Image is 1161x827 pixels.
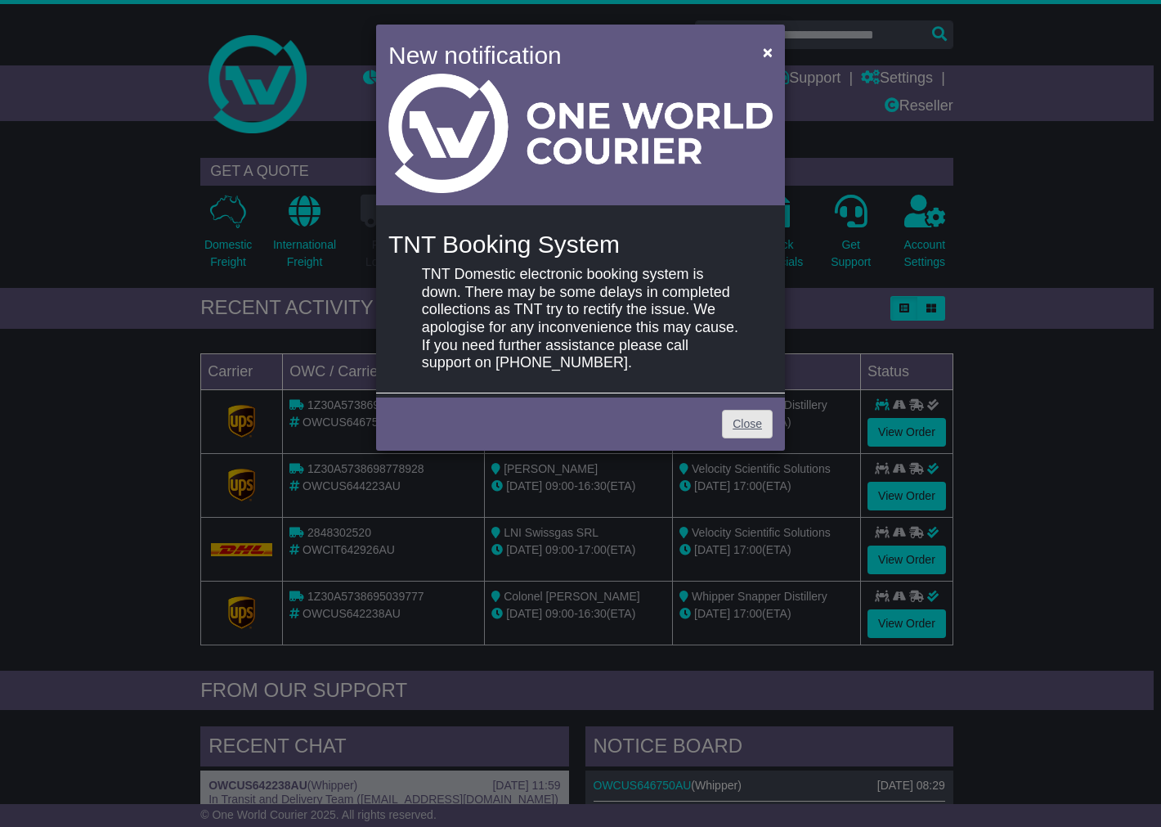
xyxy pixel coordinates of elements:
span: × [763,43,773,61]
p: TNT Domestic electronic booking system is down. There may be some delays in completed collections... [422,266,739,372]
a: Close [722,410,773,438]
h4: TNT Booking System [388,231,773,258]
button: Close [755,35,781,69]
img: Light [388,74,773,193]
h4: New notification [388,37,739,74]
